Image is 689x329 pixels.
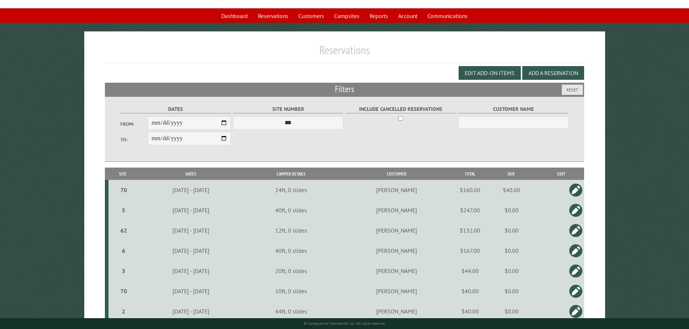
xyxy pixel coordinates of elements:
td: $40.00 [456,281,485,301]
a: Account [394,9,422,23]
div: 70 [111,186,136,194]
th: Site [109,168,137,180]
label: From: [120,121,148,127]
div: [DATE] - [DATE] [139,186,243,194]
a: Customers [294,9,328,23]
td: $0.00 [485,261,539,281]
label: To: [120,136,148,143]
td: 20ft, 0 slides [244,261,338,281]
td: $0.00 [485,241,539,261]
td: $0.00 [485,220,539,241]
div: [DATE] - [DATE] [139,308,243,315]
div: 70 [111,287,136,295]
td: [PERSON_NAME] [338,281,456,301]
a: Dashboard [217,9,252,23]
button: Add a Reservation [522,66,584,80]
th: Due [485,168,539,180]
td: 24ft, 0 slides [244,180,338,200]
td: [PERSON_NAME] [338,180,456,200]
th: Dates [137,168,244,180]
a: Reservations [254,9,293,23]
td: 10ft, 0 slides [244,281,338,301]
h2: Filters [105,83,584,96]
h1: Reservations [105,43,584,63]
td: 44ft, 0 slides [244,301,338,321]
a: Campsites [330,9,364,23]
div: [DATE] - [DATE] [139,247,243,254]
div: 3 [111,267,136,274]
td: $40.00 [485,180,539,200]
a: Reports [365,9,392,23]
div: 6 [111,247,136,254]
td: [PERSON_NAME] [338,200,456,220]
td: [PERSON_NAME] [338,220,456,241]
button: Edit Add-on Items [459,66,521,80]
th: Camper Details [244,168,338,180]
label: Site Number [233,105,343,113]
td: $40.00 [456,301,485,321]
th: Total [456,168,485,180]
label: Dates [120,105,231,113]
label: Customer Name [458,105,569,113]
td: [PERSON_NAME] [338,261,456,281]
td: $0.00 [485,301,539,321]
td: 40ft, 0 slides [244,200,338,220]
div: [DATE] - [DATE] [139,267,243,274]
td: $44.00 [456,261,485,281]
td: 12ft, 0 slides [244,220,338,241]
td: $160.00 [456,180,485,200]
label: Include Cancelled Reservations [346,105,456,113]
div: 62 [111,227,136,234]
td: $167.00 [456,241,485,261]
th: Edit [539,168,584,180]
td: [PERSON_NAME] [338,301,456,321]
small: © Campground Commander LLC. All rights reserved. [304,321,386,326]
a: Communications [423,9,472,23]
td: $0.00 [485,200,539,220]
div: [DATE] - [DATE] [139,227,243,234]
th: Customer [338,168,456,180]
div: [DATE] - [DATE] [139,207,243,214]
div: 5 [111,207,136,214]
button: Reset [562,85,583,95]
td: 40ft, 0 slides [244,241,338,261]
div: 2 [111,308,136,315]
td: $247.00 [456,200,485,220]
td: [PERSON_NAME] [338,241,456,261]
td: $0.00 [485,281,539,301]
td: $132.00 [456,220,485,241]
div: [DATE] - [DATE] [139,287,243,295]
